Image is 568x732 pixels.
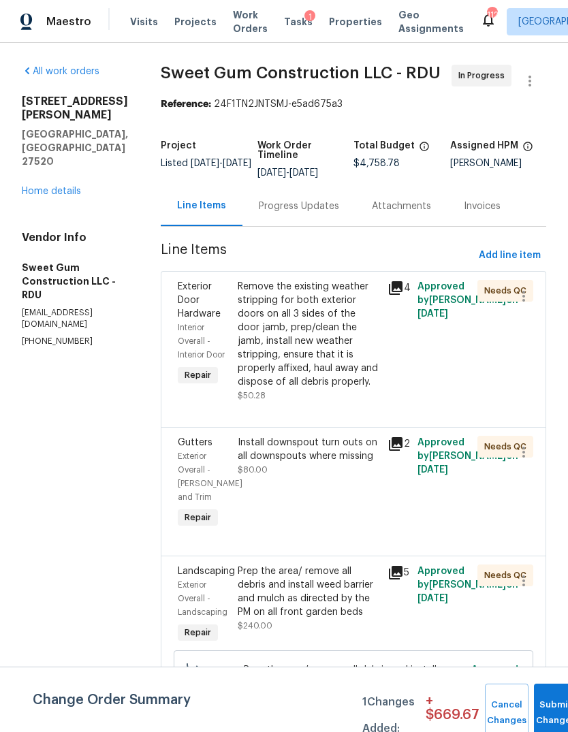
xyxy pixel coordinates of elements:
span: $240.00 [238,622,272,630]
span: [DATE] [417,465,448,475]
div: [PERSON_NAME] [450,159,547,168]
span: Repair [179,626,217,639]
span: Visits [130,15,158,29]
span: [DATE] [417,594,448,603]
span: Work Orders [233,8,268,35]
div: Install downspout turn outs on all downspouts where missing [238,436,379,463]
span: Prep the area/ remove all debris and install weed barrier and mulch as directed by the PM on all ... [244,663,464,704]
span: - [191,159,251,168]
span: Tasks [284,17,313,27]
div: 2 [388,436,409,452]
h2: [STREET_ADDRESS][PERSON_NAME] [22,95,128,122]
a: All work orders [22,67,99,76]
span: Needs QC [484,440,532,453]
span: The total cost of line items that have been proposed by Opendoor. This sum includes line items th... [419,141,430,159]
p: [EMAIL_ADDRESS][DOMAIN_NAME] [22,307,128,330]
div: 1 [304,10,315,24]
div: Remove the existing weather stripping for both exterior doors on all 3 sides of the door jamb, pr... [238,280,379,389]
span: Repair [179,511,217,524]
span: Approved by [PERSON_NAME] on [417,567,518,603]
span: $80.00 [238,466,268,474]
span: $50.28 [238,392,266,400]
span: [DATE] [289,168,318,178]
span: Line Items [161,243,473,268]
div: 112 [487,8,496,22]
span: In Progress [458,69,510,82]
span: [DATE] [223,159,251,168]
div: 24F1TN2JNTSMJ-e5ad675a3 [161,97,546,111]
span: Add line item [479,247,541,264]
span: Landscaping [178,567,235,576]
span: Interior Overall - Interior Door [178,323,225,359]
span: Repair [179,368,217,382]
span: Listed [161,159,251,168]
p: [PHONE_NUMBER] [22,336,128,347]
span: Gutters [178,438,212,447]
button: Add line item [473,243,546,268]
span: Projects [174,15,217,29]
span: Maestro [46,15,91,29]
h5: Assigned HPM [450,141,518,150]
div: Invoices [464,200,501,213]
span: Approved by [PERSON_NAME] on [417,282,518,319]
span: The hpm assigned to this work order. [522,141,533,159]
h5: Total Budget [353,141,415,150]
span: - [257,168,318,178]
span: Approved by [PERSON_NAME] on [417,438,518,475]
span: [DATE] [417,309,448,319]
span: Properties [329,15,382,29]
div: 5 [388,564,409,581]
h5: Sweet Gum Construction LLC - RDU [22,261,128,302]
b: Reference: [161,99,211,109]
span: Sweet Gum Construction LLC - RDU [161,65,441,81]
h4: Vendor Info [22,231,128,244]
h5: Work Order Timeline [257,141,354,160]
span: Geo Assignments [398,8,464,35]
div: Line Items [177,199,226,212]
span: Exterior Overall - Landscaping [178,581,227,616]
div: Prep the area/ remove all debris and install weed barrier and mulch as directed by the PM on all ... [238,564,379,619]
span: Exterior Door Hardware [178,282,221,319]
h5: Project [161,141,196,150]
div: 4 [388,280,409,296]
a: Home details [22,187,81,196]
span: Cancel Changes [492,697,522,729]
span: Needs QC [484,569,532,582]
div: Progress Updates [259,200,339,213]
span: $4,758.78 [353,159,400,168]
div: Attachments [372,200,431,213]
h5: [GEOGRAPHIC_DATA], [GEOGRAPHIC_DATA] 27520 [22,127,128,168]
span: Needs QC [484,284,532,298]
span: [DATE] [191,159,219,168]
span: Exterior Overall - [PERSON_NAME] and Trim [178,452,242,501]
span: [DATE] [257,168,286,178]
